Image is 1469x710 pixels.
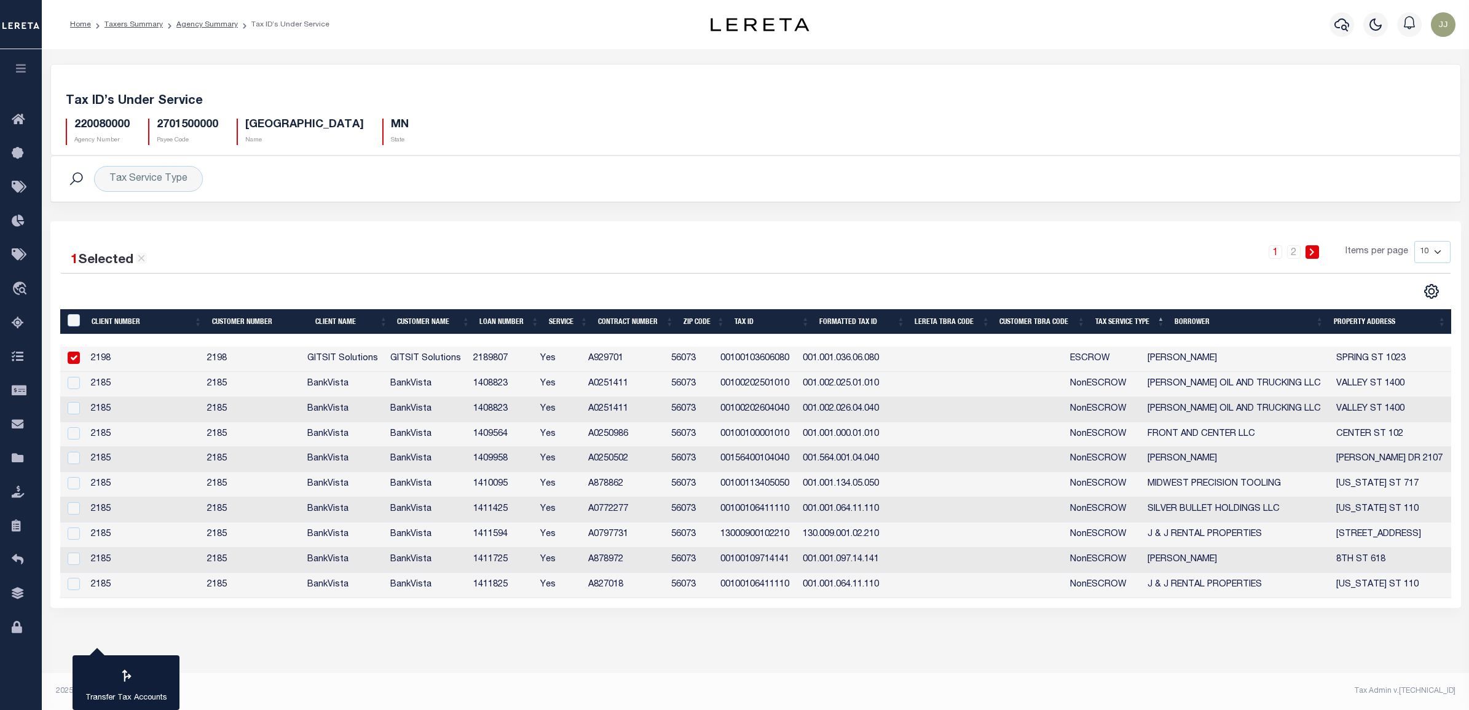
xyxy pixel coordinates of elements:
[468,422,535,448] td: 1409564
[1143,523,1331,548] td: J & J RENTAL PROPERTIES
[385,472,468,497] td: BankVista
[798,447,890,472] td: 001.564.001.04.040
[583,372,666,397] td: A0251411
[66,94,1446,109] h5: Tax ID’s Under Service
[798,372,890,397] td: 001.002.025.01.010
[798,573,890,598] td: 001.001.064.11.110
[535,347,583,372] td: Yes
[715,523,798,548] td: 13000900102210
[385,447,468,472] td: BankVista
[1170,309,1328,334] th: Borrower: activate to sort column ascending
[94,166,203,192] div: Tax Service Type
[1143,422,1331,448] td: FRONT AND CENTER LLC
[1331,497,1451,523] td: [US_STATE] ST 110
[1331,548,1451,573] td: 8TH ST 618
[1287,245,1301,259] a: 2
[202,472,302,497] td: 2185
[1065,347,1143,372] td: ESCROW
[157,119,218,132] h5: 2701500000
[385,372,468,397] td: BankVista
[302,472,385,497] td: BankVista
[468,573,535,598] td: 1411825
[583,548,666,573] td: A878972
[391,119,409,132] h5: MN
[302,523,385,548] td: BankVista
[202,548,302,573] td: 2185
[70,21,91,28] a: Home
[157,136,218,145] p: Payee Code
[1143,347,1331,372] td: [PERSON_NAME]
[666,347,715,372] td: 56073
[385,548,468,573] td: BankVista
[666,422,715,448] td: 56073
[715,347,798,372] td: 00100103606080
[47,685,756,696] div: 2025 © [PERSON_NAME].
[1143,497,1331,523] td: SILVER BULLET HOLDINGS LLC
[202,422,302,448] td: 2185
[583,397,666,422] td: A0251411
[1345,245,1408,259] span: Items per page
[1331,472,1451,497] td: [US_STATE] ST 717
[385,497,468,523] td: BankVista
[583,497,666,523] td: A0772277
[12,282,31,298] i: travel_explore
[1065,372,1143,397] td: NonESCROW
[715,573,798,598] td: 00100106411110
[715,397,798,422] td: 00100202604040
[798,523,890,548] td: 130.009.001.02.210
[798,472,890,497] td: 001.001.134.05.050
[583,472,666,497] td: A878862
[666,372,715,397] td: 56073
[1090,309,1170,334] th: Tax Service Type: activate to sort column descending
[715,497,798,523] td: 00100106411110
[798,548,890,573] td: 001.001.097.14.141
[715,372,798,397] td: 00100202501010
[583,347,666,372] td: A929701
[715,548,798,573] td: 00100109714141
[245,136,364,145] p: Name
[385,523,468,548] td: BankVista
[1143,472,1331,497] td: MIDWEST PRECISION TOOLING
[814,309,910,334] th: Formatted Tax ID: activate to sort column ascending
[593,309,679,334] th: Contract Number: activate to sort column ascending
[86,397,203,422] td: 2185
[468,548,535,573] td: 1411725
[666,523,715,548] td: 56073
[475,309,544,334] th: Loan Number: activate to sort column ascending
[1065,397,1143,422] td: NonESCROW
[1331,447,1451,472] td: [PERSON_NAME] DR 2107
[1143,397,1331,422] td: [PERSON_NAME] OIL AND TRUCKING LLC
[1331,372,1451,397] td: VALLEY ST 1400
[715,422,798,448] td: 00100100001010
[468,472,535,497] td: 1410095
[994,309,1090,334] th: Customer TBRA Code: activate to sort column ascending
[86,372,203,397] td: 2185
[544,309,593,334] th: Service: activate to sort column ascending
[86,447,203,472] td: 2185
[765,685,1455,696] div: Tax Admin v.[TECHNICAL_ID]
[71,254,78,267] span: 1
[1331,573,1451,598] td: [US_STATE] ST 110
[86,523,203,548] td: 2185
[1143,372,1331,397] td: [PERSON_NAME] OIL AND TRUCKING LLC
[1431,12,1455,37] img: svg+xml;base64,PHN2ZyB4bWxucz0iaHR0cDovL3d3dy53My5vcmcvMjAwMC9zdmciIHBvaW50ZXItZXZlbnRzPSJub25lIi...
[468,397,535,422] td: 1408823
[798,347,890,372] td: 001.001.036.06.080
[666,548,715,573] td: 56073
[302,497,385,523] td: BankVista
[310,309,393,334] th: Client Name: activate to sort column ascending
[202,347,302,372] td: 2198
[468,523,535,548] td: 1411594
[86,497,203,523] td: 2185
[711,18,809,31] img: logo-dark.svg
[583,447,666,472] td: A0250502
[1331,347,1451,372] td: SPRING ST 1023
[1065,422,1143,448] td: NonESCROW
[74,136,130,145] p: Agency Number
[86,548,203,573] td: 2185
[1329,309,1451,334] th: Property Address: activate to sort column ascending
[666,497,715,523] td: 56073
[1143,573,1331,598] td: J & J RENTAL PROPERTIES
[385,347,468,372] td: GITSIT Solutions
[207,309,310,334] th: Customer Number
